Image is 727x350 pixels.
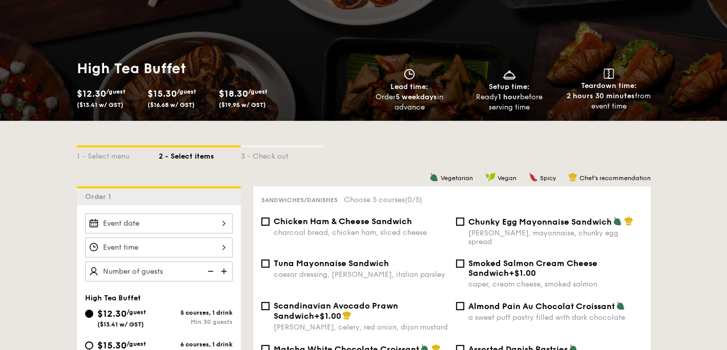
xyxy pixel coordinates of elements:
[468,258,597,278] span: Smoked Salmon Cream Cheese Sandwich
[274,323,448,332] div: [PERSON_NAME], celery, red onion, dijon mustard
[274,270,448,279] div: caesar dressing, [PERSON_NAME], italian parsley
[613,216,622,226] img: icon-vegetarian.fe4039eb.svg
[85,341,93,349] input: $15.30/guest($16.68 w/ GST)6 courses, 1 drinkMin 30 guests
[85,261,233,281] input: Number of guests
[177,88,196,95] span: /guest
[497,174,516,182] span: Vegan
[429,172,439,182] img: icon-vegetarian.fe4039eb.svg
[624,216,633,226] img: icon-chef-hat.a58ddaea.svg
[77,101,123,108] span: ($13.41 w/ GST)
[261,196,338,204] span: Sandwiches/Danishes
[364,92,455,113] div: Order in advance
[568,172,577,182] img: icon-chef-hat.a58ddaea.svg
[106,88,126,95] span: /guest
[159,309,233,316] div: 5 courses, 1 drink
[85,310,93,318] input: $12.30/guest($13.41 w/ GST)5 courses, 1 drinkMin 30 guests
[97,321,144,328] span: ($13.41 w/ GST)
[456,302,464,310] input: Almond Pain Au Chocolat Croissanta sweet puff pastry filled with dark chocolate
[498,93,520,101] strong: 1 hour
[485,172,495,182] img: icon-vegan.f8ff3823.svg
[468,301,615,311] span: Almond Pain Au Chocolat Croissant
[261,259,269,268] input: Tuna Mayonnaise Sandwichcaesar dressing, [PERSON_NAME], italian parsley
[261,302,269,310] input: Scandinavian Avocado Prawn Sandwich+$1.00[PERSON_NAME], celery, red onion, dijon mustard
[77,147,159,162] div: 1 - Select menu
[159,318,233,325] div: Min 30 guests
[468,313,642,322] div: a sweet puff pastry filled with dark chocolate
[441,174,473,182] span: Vegetarian
[127,340,146,347] span: /guest
[85,192,115,201] span: Order 1
[219,101,266,108] span: ($19.95 w/ GST)
[563,91,655,112] div: from event time
[148,101,195,108] span: ($16.68 w/ GST)
[468,280,642,289] div: caper, cream cheese, smoked salmon
[402,69,417,80] img: icon-clock.2db775ea.svg
[241,147,323,162] div: 3 - Check out
[396,93,437,101] strong: 5 weekdays
[529,172,538,182] img: icon-spicy.37a8142b.svg
[468,217,612,227] span: Chunky Egg Mayonnaise Sandwich
[97,308,127,319] span: $12.30
[468,229,642,246] div: [PERSON_NAME], mayonnaise, chunky egg spread
[85,213,233,233] input: Event date
[405,195,422,204] span: (0/5)
[390,82,428,91] span: Lead time:
[581,81,637,90] span: Teardown time:
[502,69,517,80] img: icon-dish.430c3a2e.svg
[261,217,269,226] input: Chicken Ham & Cheese Sandwichcharcoal bread, chicken ham, sliced cheese
[604,69,614,79] img: icon-teardown.65201eee.svg
[148,88,177,99] span: $15.30
[456,217,464,226] input: Chunky Egg Mayonnaise Sandwich[PERSON_NAME], mayonnaise, chunky egg spread
[159,341,233,348] div: 6 courses, 1 drink
[219,88,248,99] span: $18.30
[567,92,635,100] strong: 2 hours 30 minutes
[159,147,241,162] div: 2 - Select items
[489,82,530,91] span: Setup time:
[342,311,351,320] img: icon-chef-hat.a58ddaea.svg
[85,237,233,257] input: Event time
[217,261,233,281] img: icon-add.58712e84.svg
[463,92,555,113] div: Ready before serving time
[616,301,625,310] img: icon-vegetarian.fe4039eb.svg
[77,59,360,78] h1: High Tea Buffet
[509,268,536,278] span: +$1.00
[274,216,412,226] span: Chicken Ham & Cheese Sandwich
[202,261,217,281] img: icon-reduce.1d2dbef1.svg
[456,259,464,268] input: Smoked Salmon Cream Cheese Sandwich+$1.00caper, cream cheese, smoked salmon
[248,88,267,95] span: /guest
[274,301,398,321] span: Scandinavian Avocado Prawn Sandwich
[344,195,422,204] span: Choose 5 courses
[540,174,556,182] span: Spicy
[85,294,141,302] span: High Tea Buffet
[579,174,651,182] span: Chef's recommendation
[274,258,389,268] span: Tuna Mayonnaise Sandwich
[127,309,146,316] span: /guest
[274,228,448,237] div: charcoal bread, chicken ham, sliced cheese
[77,88,106,99] span: $12.30
[314,311,341,321] span: +$1.00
